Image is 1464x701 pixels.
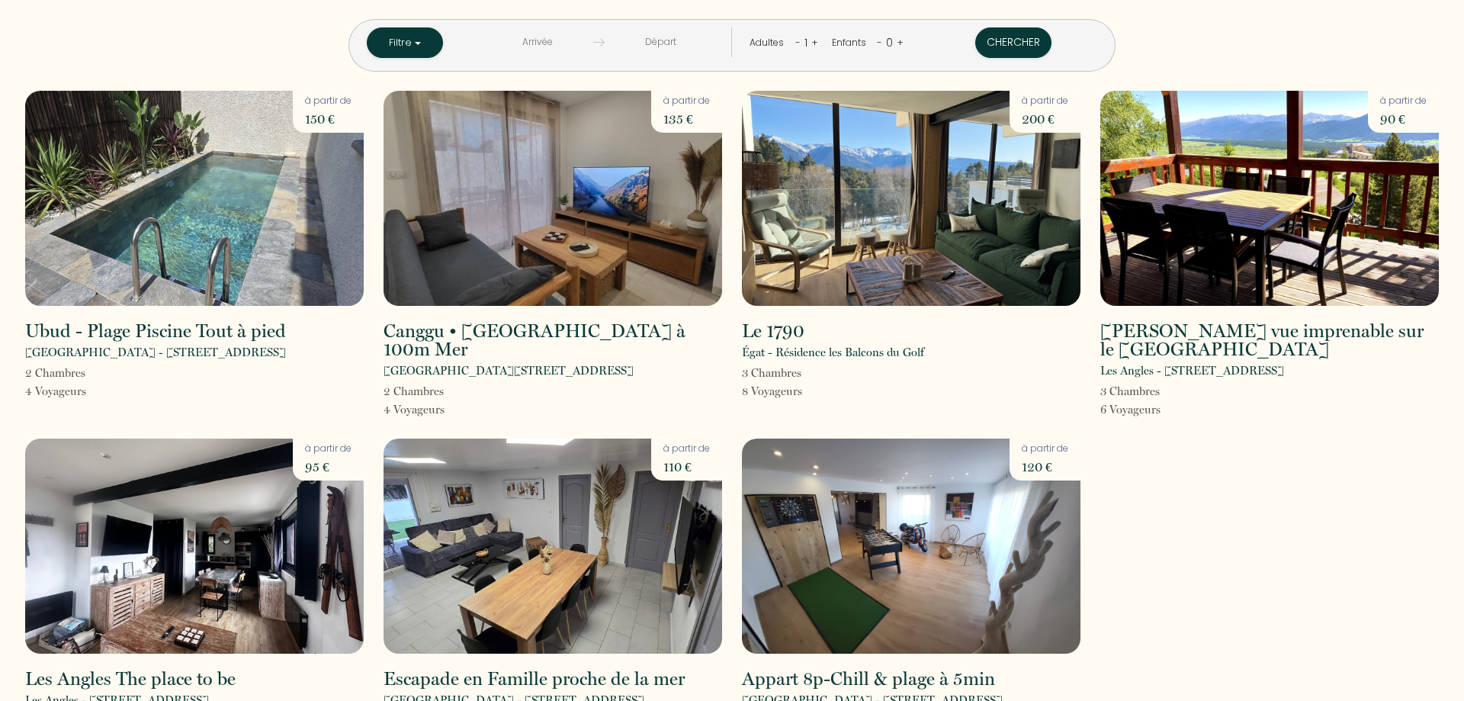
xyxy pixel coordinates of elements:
[593,37,605,48] img: guests
[25,322,286,340] h2: Ubud - Plage Piscine Tout à pied
[663,94,710,108] p: à partir de
[742,670,995,688] h2: Appart 8p-Chill & plage à 5min
[81,366,85,380] span: s
[1022,108,1068,130] p: 200 €
[798,384,802,398] span: s
[750,36,789,50] div: Adultes
[367,27,443,58] button: Filtre
[384,322,722,359] h2: Canggu • [GEOGRAPHIC_DATA] à 100m Mer
[439,384,444,398] span: s
[384,362,634,380] p: [GEOGRAPHIC_DATA][STREET_ADDRESS]
[25,382,86,400] p: 4 Voyageur
[25,439,364,654] img: rental-image
[742,91,1080,306] img: rental-image
[82,384,86,398] span: s
[305,94,352,108] p: à partir de
[1100,382,1161,400] p: 3 Chambre
[1100,400,1161,419] p: 6 Voyageur
[440,403,445,416] span: s
[742,439,1080,654] img: rental-image
[25,364,86,382] p: 2 Chambre
[832,36,872,50] div: Enfants
[1155,384,1160,398] span: s
[742,364,802,382] p: 3 Chambre
[1022,456,1068,478] p: 120 €
[975,27,1051,58] button: Chercher
[1100,322,1439,359] h2: [PERSON_NAME] vue imprenable sur le [GEOGRAPHIC_DATA]
[1380,108,1427,130] p: 90 €
[1100,362,1284,380] p: Les Angles - [STREET_ADDRESS]
[384,400,445,419] p: 4 Voyageur
[25,343,286,362] p: [GEOGRAPHIC_DATA] - [STREET_ADDRESS]
[1156,403,1161,416] span: s
[742,322,804,340] h2: Le 1790
[25,670,236,688] h2: Les Angles The place to be
[1022,442,1068,456] p: à partir de
[742,343,924,362] p: Égat - Résidence les Balcons du Golf
[663,108,710,130] p: 135 €
[305,108,352,130] p: 150 €
[1380,94,1427,108] p: à partir de
[663,442,710,456] p: à partir de
[384,670,685,688] h2: Escapade en Famille proche de la mer
[801,31,811,55] div: 1
[797,366,801,380] span: s
[882,31,897,55] div: 0
[482,27,593,57] input: Arrivée
[305,456,352,478] p: 95 €
[384,91,722,306] img: rental-image
[1022,94,1068,108] p: à partir de
[663,456,710,478] p: 110 €
[605,27,716,57] input: Départ
[811,35,818,50] a: +
[795,35,801,50] a: -
[25,91,364,306] img: rental-image
[742,382,802,400] p: 8 Voyageur
[305,442,352,456] p: à partir de
[897,35,904,50] a: +
[877,35,882,50] a: -
[384,382,445,400] p: 2 Chambre
[384,439,722,654] img: rental-image
[1100,91,1439,306] img: rental-image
